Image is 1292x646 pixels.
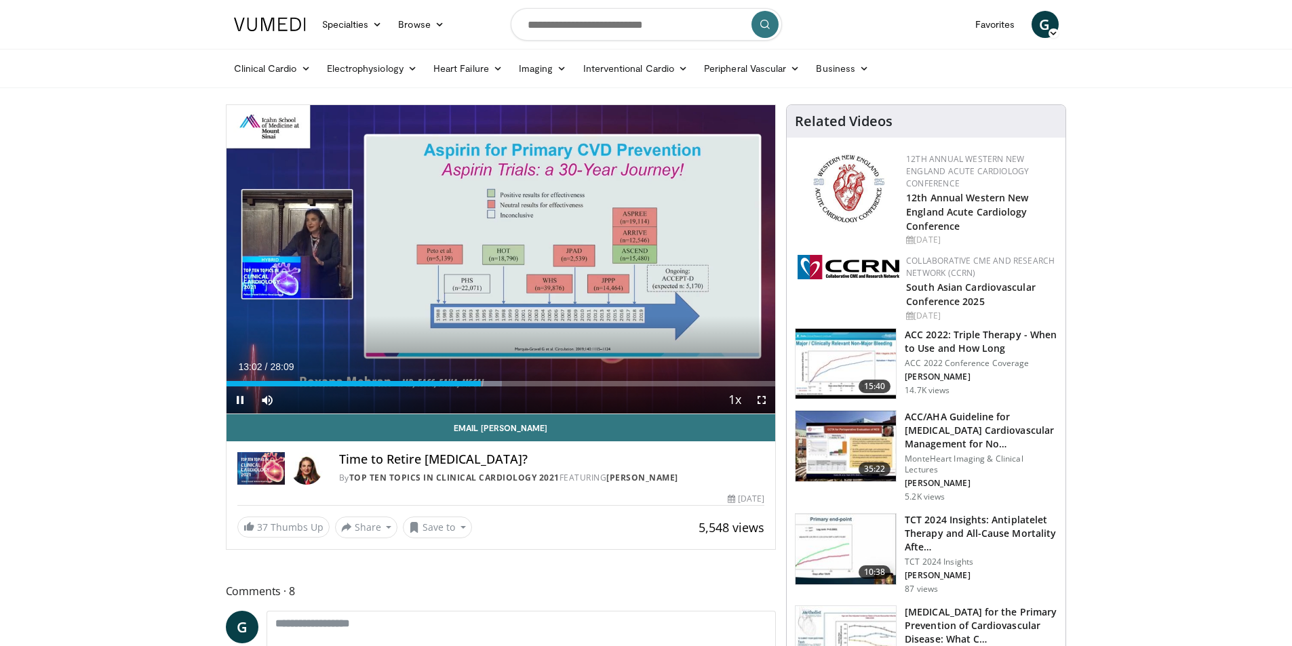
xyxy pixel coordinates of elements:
[905,605,1057,646] h3: [MEDICAL_DATA] for the Primary Prevention of Cardiovascular Disease: What C…
[906,310,1055,322] div: [DATE]
[314,11,391,38] a: Specialties
[425,55,511,82] a: Heart Failure
[905,478,1057,489] p: [PERSON_NAME]
[234,18,306,31] img: VuMedi Logo
[226,582,777,600] span: Comments 8
[906,153,1029,189] a: 12th Annual Western New England Acute Cardiology Conference
[906,234,1055,246] div: [DATE]
[795,328,1057,400] a: 15:40 ACC 2022: Triple Therapy - When to Use and How Long ACC 2022 Conference Coverage [PERSON_NA...
[748,386,775,413] button: Fullscreen
[319,55,425,82] a: Electrophysiology
[795,113,893,129] h4: Related Videos
[721,386,748,413] button: Playback Rate
[859,565,891,579] span: 10:38
[905,358,1057,369] p: ACC 2022 Conference Coverage
[339,452,765,467] h4: Time to Retire [MEDICAL_DATA]?
[696,55,808,82] a: Peripheral Vascular
[265,361,268,372] span: /
[905,557,1057,567] p: TCT 2024 Insights
[257,521,268,533] span: 37
[270,361,294,372] span: 28:09
[905,385,950,396] p: 14.7K views
[905,410,1057,451] h3: ACC/AHA Guideline for [MEDICAL_DATA] Cardiovascular Management for No…
[335,517,398,538] button: Share
[796,411,896,481] img: 97e381e7-ae08-4dc1-8c07-88fdf858e3b3.150x105_q85_crop-smart_upscale.jpg
[226,611,258,643] a: G
[606,472,678,483] a: [PERSON_NAME]
[905,371,1057,382] p: [PERSON_NAME]
[226,55,319,82] a: Clinical Cardio
[905,584,938,594] p: 87 views
[699,519,764,536] span: 5,548 views
[905,328,1057,355] h3: ACC 2022: Triple Therapy - When to Use and How Long
[349,472,560,483] a: Top Ten Topics in Clinical Cardiology 2021
[227,381,776,386] div: Progress Bar
[811,153,886,224] img: 0954f259-7907-4053-a817-32a96463ecc8.png.150x105_q85_autocrop_double_scale_upscale_version-0.2.png
[906,255,1055,279] a: Collaborative CME and Research Network (CCRN)
[239,361,262,372] span: 13:02
[511,55,575,82] a: Imaging
[339,472,765,484] div: By FEATURING
[575,55,697,82] a: Interventional Cardio
[808,55,877,82] a: Business
[728,493,764,505] div: [DATE]
[905,491,945,502] p: 5.2K views
[795,513,1057,594] a: 10:38 TCT 2024 Insights: Antiplatelet Therapy and All-Cause Mortality Afte… TCT 2024 Insights [PE...
[905,570,1057,581] p: [PERSON_NAME]
[227,414,776,441] a: Email [PERSON_NAME]
[254,386,281,413] button: Mute
[967,11,1023,38] a: Favorites
[906,281,1036,308] a: South Asian Cardiovascular Conference 2025
[798,255,899,279] img: a04ee3ba-8487-4636-b0fb-5e8d268f3737.png.150x105_q85_autocrop_double_scale_upscale_version-0.2.png
[237,452,285,485] img: Top Ten Topics in Clinical Cardiology 2021
[795,410,1057,502] a: 35:22 ACC/AHA Guideline for [MEDICAL_DATA] Cardiovascular Management for No… MonteHeart Imaging &...
[403,517,472,538] button: Save to
[859,462,891,476] span: 35:22
[859,380,891,393] span: 15:40
[905,513,1057,554] h3: TCT 2024 Insights: Antiplatelet Therapy and All-Cause Mortality Afte…
[796,329,896,399] img: 9cc0c993-ed59-4664-aa07-2acdd981abd5.150x105_q85_crop-smart_upscale.jpg
[290,452,323,485] img: Avatar
[237,517,330,538] a: 37 Thumbs Up
[905,453,1057,475] p: MonteHeart Imaging & Clinical Lectures
[906,191,1028,233] a: 12th Annual Western New England Acute Cardiology Conference
[796,514,896,584] img: 537b36b3-3897-4da7-b999-949d16efc4b9.150x105_q85_crop-smart_upscale.jpg
[1032,11,1059,38] a: G
[511,8,782,41] input: Search topics, interventions
[390,11,452,38] a: Browse
[227,386,254,413] button: Pause
[227,105,776,414] video-js: Video Player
